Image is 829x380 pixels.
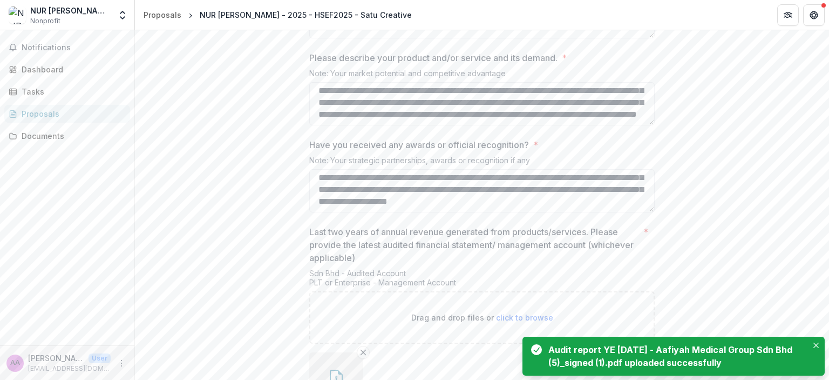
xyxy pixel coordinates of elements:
[309,69,655,82] div: Note: Your market potential and competitive advantage
[30,5,111,16] div: NUR [PERSON_NAME]
[30,16,60,26] span: Nonprofit
[309,156,655,169] div: Note: Your strategic partnerships, awards or recognition if any
[200,9,412,21] div: NUR [PERSON_NAME] - 2025 - HSEF2025 - Satu Creative
[144,9,181,21] div: Proposals
[810,339,823,352] button: Close
[22,130,121,142] div: Documents
[22,108,121,119] div: Proposals
[4,39,130,56] button: Notifications
[4,127,130,145] a: Documents
[9,6,26,24] img: NUR ARINA SYAHEERA BINTI AZMI
[496,313,553,322] span: click to browse
[309,269,655,291] div: Sdn Bhd - Audited Account PLT or Enterprise - Management Account
[4,105,130,123] a: Proposals
[309,138,529,151] p: Have you received any awards or official recognition?
[89,354,111,363] p: User
[548,343,803,369] div: Audit report YE [DATE] - Aafiyah Medical Group Sdn Bhd (5)_signed (1).pdf uploaded successfully
[411,312,553,323] p: Drag and drop files or
[4,83,130,101] a: Tasks
[309,51,558,64] p: Please describe your product and/or service and its demand.
[518,332,829,380] div: Notifications-bottom-right
[115,357,128,370] button: More
[10,359,20,366] div: Arina Azmi
[4,61,130,78] a: Dashboard
[28,352,84,364] p: [PERSON_NAME]
[139,7,186,23] a: Proposals
[22,43,126,52] span: Notifications
[309,225,639,264] p: Last two years of annual revenue generated from products/services. Please provide the latest audi...
[28,364,111,374] p: [EMAIL_ADDRESS][DOMAIN_NAME]
[803,4,825,26] button: Get Help
[22,86,121,97] div: Tasks
[357,346,370,359] button: Remove File
[139,7,416,23] nav: breadcrumb
[115,4,130,26] button: Open entity switcher
[22,64,121,75] div: Dashboard
[777,4,799,26] button: Partners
